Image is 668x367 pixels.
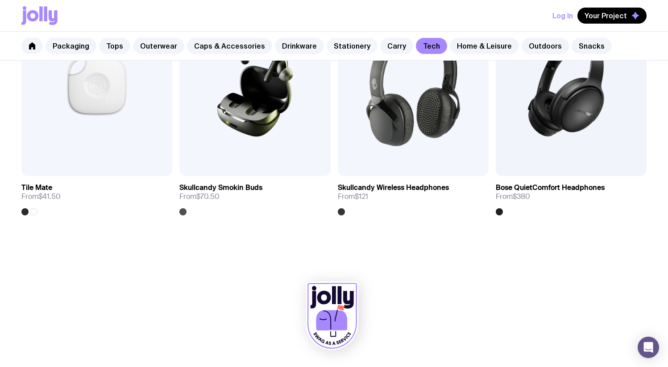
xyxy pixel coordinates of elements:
[522,38,569,54] a: Outdoors
[355,192,368,201] span: $121
[179,183,262,192] h3: Skullcandy Smokin Buds
[179,176,330,215] a: Skullcandy Smokin BudsFrom$70.50
[133,38,184,54] a: Outerwear
[338,183,449,192] h3: Skullcandy Wireless Headphones
[513,192,530,201] span: $380
[187,38,272,54] a: Caps & Accessories
[338,192,368,201] span: From
[38,192,61,201] span: $41.50
[496,176,647,215] a: Bose QuietComfort HeadphonesFrom$380
[416,38,447,54] a: Tech
[196,192,220,201] span: $70.50
[552,8,573,24] button: Log In
[585,11,627,20] span: Your Project
[21,183,52,192] h3: Tile Mate
[21,176,172,215] a: Tile MateFrom$41.50
[327,38,378,54] a: Stationery
[21,192,61,201] span: From
[496,192,530,201] span: From
[577,8,647,24] button: Your Project
[99,38,130,54] a: Tops
[46,38,96,54] a: Packaging
[638,337,659,358] div: Open Intercom Messenger
[496,183,605,192] h3: Bose QuietComfort Headphones
[338,176,489,215] a: Skullcandy Wireless HeadphonesFrom$121
[275,38,324,54] a: Drinkware
[450,38,519,54] a: Home & Leisure
[179,192,220,201] span: From
[572,38,612,54] a: Snacks
[380,38,413,54] a: Carry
